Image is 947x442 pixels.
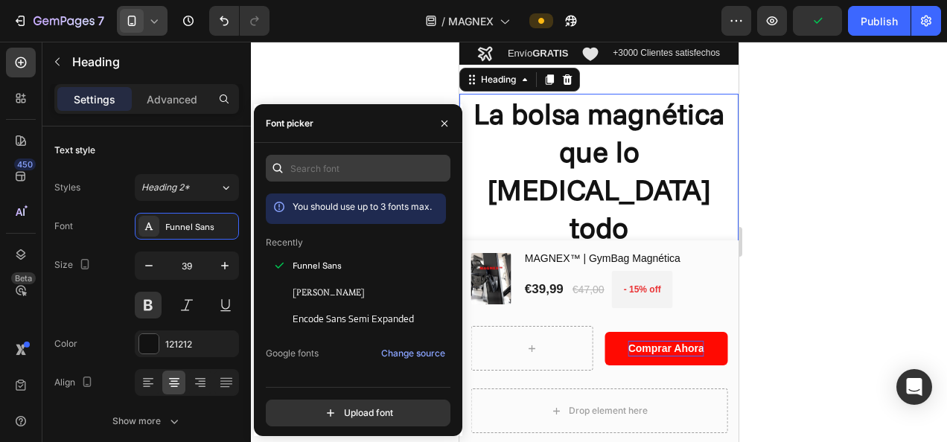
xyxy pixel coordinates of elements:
[209,6,270,36] div: Undo/Redo
[293,259,342,272] span: Funnel Sans
[266,400,450,426] button: Upload font
[74,92,115,107] p: Settings
[848,6,911,36] button: Publish
[98,12,104,30] p: 7
[54,181,80,194] div: Styles
[380,345,446,362] button: Change source
[323,406,393,420] div: Upload font
[381,347,445,360] div: Change source
[54,408,239,435] button: Show more
[54,255,94,275] div: Size
[448,13,494,29] span: MAGNEX
[861,13,898,29] div: Publish
[266,117,313,130] div: Font picker
[11,272,36,284] div: Beta
[54,144,95,157] div: Text style
[293,372,331,385] span: ABeeZee
[135,174,239,201] button: Heading 2*
[293,286,365,299] span: [PERSON_NAME]
[266,155,450,182] input: Search font
[54,220,73,233] div: Font
[54,337,77,350] div: Color
[459,42,739,442] iframe: Design area
[441,13,445,29] span: /
[6,6,111,36] button: 7
[896,369,932,405] div: Open Intercom Messenger
[165,220,235,234] div: Funnel Sans
[72,53,233,71] p: Heading
[141,181,190,194] span: Heading 2*
[112,414,182,429] div: Show more
[14,158,36,170] div: 450
[165,338,235,351] div: 121212
[293,313,414,326] span: Encode Sans Semi Expanded
[293,201,432,212] span: You should use up to 3 fonts max.
[147,92,197,107] p: Advanced
[54,373,96,393] div: Align
[266,236,303,249] p: Recently
[266,347,319,360] p: Google fonts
